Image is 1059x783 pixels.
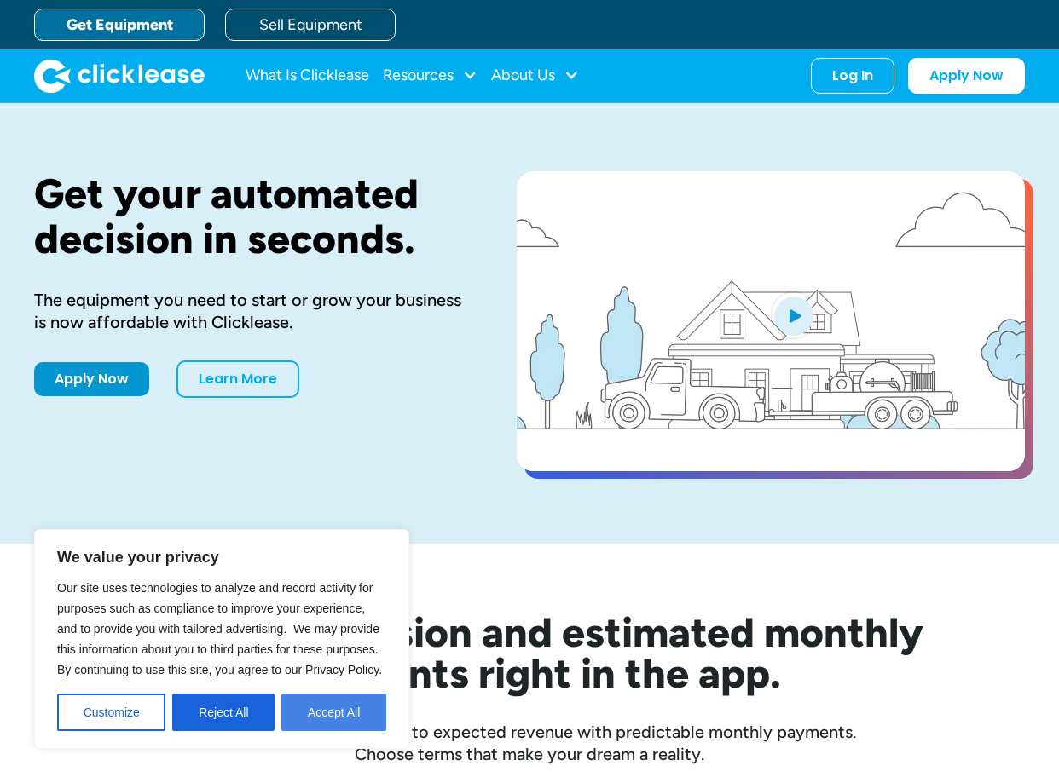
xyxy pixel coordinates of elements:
[281,694,386,731] button: Accept All
[57,547,386,567] p: We value your privacy
[34,721,1025,765] div: Compare equipment costs to expected revenue with predictable monthly payments. Choose terms that ...
[517,171,1025,471] a: open lightbox
[34,529,409,749] div: We value your privacy
[34,59,205,93] img: Clicklease logo
[34,362,149,396] a: Apply Now
[34,9,205,41] a: Get Equipment
[57,694,165,731] button: Customize
[832,67,873,84] div: Log In
[57,581,382,676] span: Our site uses technologies to analyze and record activity for purposes such as compliance to impr...
[383,59,477,93] div: Resources
[491,59,579,93] div: About Us
[771,291,817,339] img: Blue play button logo on a light blue circular background
[34,171,462,262] h1: Get your automated decision in seconds.
[172,694,275,731] button: Reject All
[34,59,205,93] a: home
[225,9,396,41] a: Sell Equipment
[908,58,1025,94] a: Apply Now
[176,360,299,398] a: Learn More
[34,289,462,333] div: The equipment you need to start or grow your business is now affordable with Clicklease.
[52,612,1007,694] h2: See your decision and estimated monthly payments right in the app.
[246,59,369,93] a: What Is Clicklease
